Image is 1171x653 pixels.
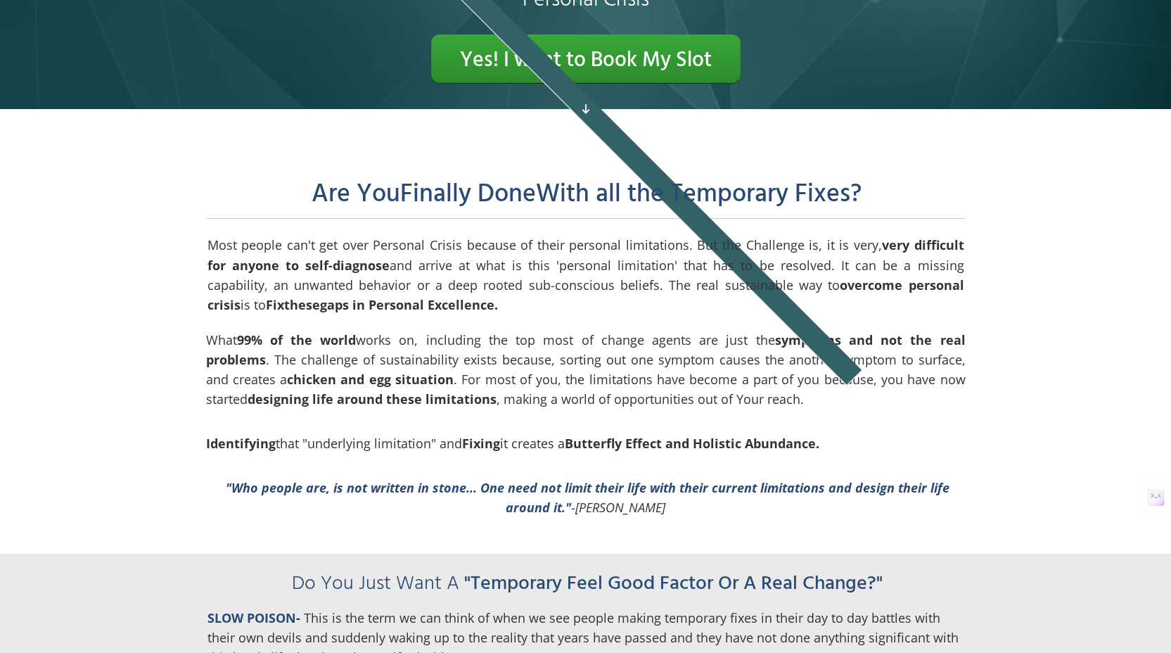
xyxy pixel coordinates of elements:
[431,34,741,84] a: Yes! I want to Book My Slot
[575,499,665,516] span: [PERSON_NAME]
[320,296,494,313] span: gaps in Personal Excellence
[536,175,862,215] span: With all the Temporary Fixes?
[206,433,966,453] p: that "underlying limitation" and it creates a
[206,478,966,517] p: -
[207,236,964,273] span: very difficult for anyone to self-diagnose
[565,435,819,452] span: Butterfly Effect and Holistic Abundance.
[207,609,296,626] font: SLOW POISON
[237,331,357,348] span: 99% of the world
[292,568,459,600] font: Do You Just Want A
[462,435,500,452] span: Fixing
[206,330,966,409] p: What works on, including the top most of change agents are just the . The challenge of sustainabi...
[207,235,964,314] p: Most people can't get over Personal Crisis because of their personal limitations. But the Challen...
[207,609,300,626] span: -
[206,435,276,452] span: Identifying
[284,296,320,313] span: these
[226,479,949,516] font: "Who people are, is not written in stone... One need not limit their life with their current limi...
[400,175,536,215] span: Finally Done
[248,391,497,407] span: designing life around these limitations
[206,331,966,368] span: symptoms and not the real problems
[464,568,883,600] span: "Temporary Feel Good Factor Or A Real Change?"
[266,296,284,313] span: Fix
[312,175,400,215] span: Are You
[460,44,712,77] span: Yes! I want to Book My Slot
[287,371,454,388] span: chicken and egg situation
[207,277,964,313] span: overcome personal crisis
[494,296,498,313] span: .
